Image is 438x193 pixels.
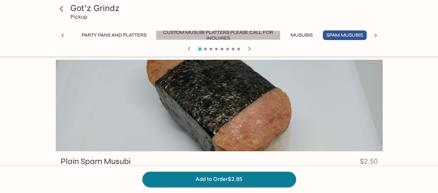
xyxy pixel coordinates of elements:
h3: Got'z Grindz [70,3,380,13]
button: Add to Order$2.85 [142,172,296,187]
button: Party Pans and Platters [78,30,150,40]
div: Plain Spam Musubi [56,60,383,151]
h4: $2.50 [360,156,378,170]
button: Spam Musubis [323,30,367,40]
button: Musubis [286,30,317,40]
h3: Plain Spam Musubi [61,156,131,167]
button: Custom Musubi Platters PLEASE CALL FOR INQUIRES [156,30,280,40]
p: Pickup [70,13,87,20]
